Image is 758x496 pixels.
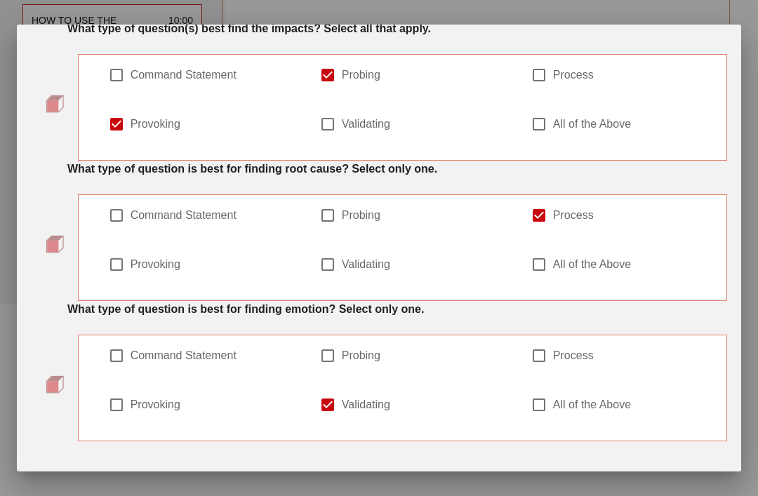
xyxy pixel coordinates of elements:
label: Process [553,208,711,222]
strong: What type of question is best for finding root cause? Select only one. [67,163,437,175]
label: Probing [342,208,500,222]
label: All of the Above [553,117,711,131]
img: question-bullet.png [46,235,64,253]
label: Command Statement [131,68,288,82]
label: Validating [342,398,500,412]
label: Probing [342,68,500,82]
img: question-bullet.png [46,95,64,113]
strong: What type of question(s) best find the impacts? Select all that apply. [67,22,431,34]
label: Provoking [131,117,288,131]
label: Validating [342,117,500,131]
label: Command Statement [131,349,288,363]
label: Provoking [131,398,288,412]
strong: What type of question is best for finding emotion? Select only one. [67,303,424,315]
label: Command Statement [131,208,288,222]
label: All of the Above [553,257,711,272]
label: Process [553,68,711,82]
label: Probing [342,349,500,363]
label: Process [553,349,711,363]
label: Provoking [131,257,288,272]
img: question-bullet.png [46,375,64,394]
label: All of the Above [553,398,711,412]
label: Validating [342,257,500,272]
